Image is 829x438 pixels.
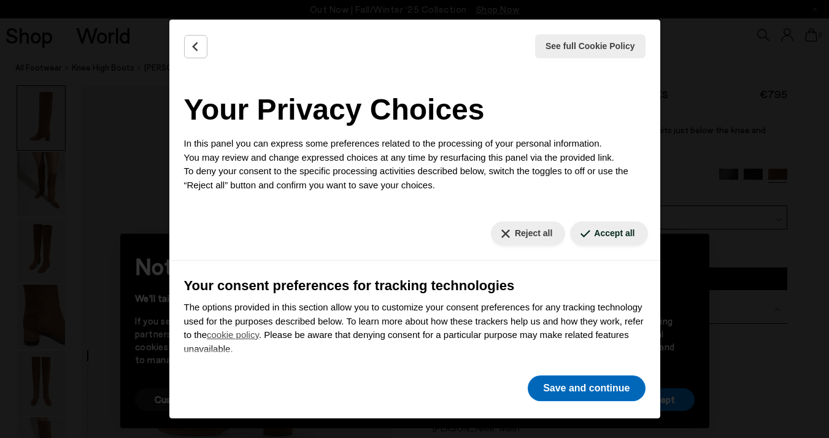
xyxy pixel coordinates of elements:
[535,34,646,58] button: See full Cookie Policy
[184,301,646,356] p: The options provided in this section allow you to customize your consent preferences for any trac...
[546,40,635,53] span: See full Cookie Policy
[528,375,645,401] button: Save and continue
[184,137,646,192] p: In this panel you can express some preferences related to the processing of your personal informa...
[184,35,207,58] button: Back
[570,221,647,245] button: Accept all
[184,275,646,296] h3: Your consent preferences for tracking technologies
[207,329,259,340] a: cookie policy - link opens in a new tab
[184,88,646,132] h2: Your Privacy Choices
[491,221,565,245] button: Reject all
